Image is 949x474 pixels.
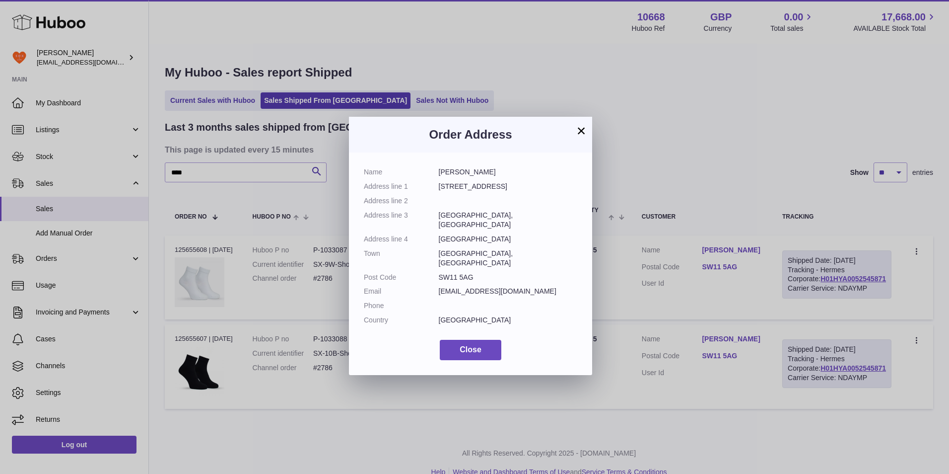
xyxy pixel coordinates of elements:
dt: Email [364,287,439,296]
dt: Address line 2 [364,196,439,206]
dt: Address line 3 [364,211,439,230]
dd: [EMAIL_ADDRESS][DOMAIN_NAME] [439,287,578,296]
dt: Town [364,249,439,268]
dd: [GEOGRAPHIC_DATA], [GEOGRAPHIC_DATA] [439,249,578,268]
dt: Address line 1 [364,182,439,191]
dd: [GEOGRAPHIC_DATA] [439,316,578,325]
h3: Order Address [364,127,577,143]
span: Close [460,345,481,354]
dd: [PERSON_NAME] [439,167,578,177]
dd: SW11 5AG [439,273,578,282]
dt: Address line 4 [364,235,439,244]
button: Close [440,340,501,360]
button: × [575,125,587,137]
dt: Phone [364,301,439,311]
dt: Country [364,316,439,325]
dd: [STREET_ADDRESS] [439,182,578,191]
dd: [GEOGRAPHIC_DATA], [GEOGRAPHIC_DATA] [439,211,578,230]
dt: Name [364,167,439,177]
dt: Post Code [364,273,439,282]
dd: [GEOGRAPHIC_DATA] [439,235,578,244]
